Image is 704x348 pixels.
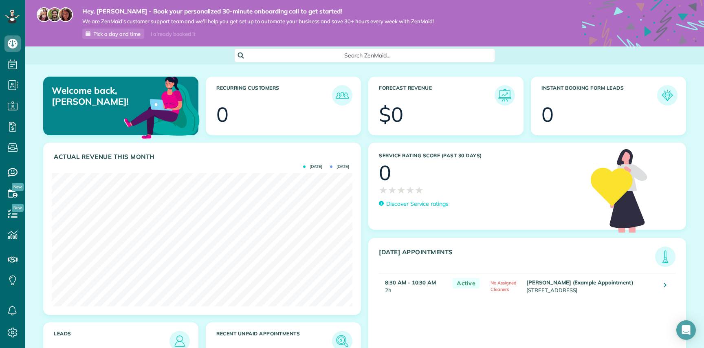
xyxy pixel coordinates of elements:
[388,183,397,197] span: ★
[526,279,634,286] strong: [PERSON_NAME] (Example Appointment)
[541,85,657,106] h3: Instant Booking Form Leads
[334,87,350,104] img: icon_recurring_customers-cf858462ba22bcd05b5a5880d41d6543d210077de5bb9ebc9590e49fd87d84ed.png
[82,7,434,15] strong: Hey, [PERSON_NAME] - Book your personalized 30-minute onboarding call to get started!
[541,104,554,125] div: 0
[47,7,62,22] img: jorge-587dff0eeaa6aab1f244e6dc62b8924c3b6ad411094392a53c71c6c4a576187d.jpg
[676,320,696,340] div: Open Intercom Messenger
[54,153,352,161] h3: Actual Revenue this month
[52,85,148,107] p: Welcome back, [PERSON_NAME]!
[82,29,144,39] a: Pick a day and time
[379,85,495,106] h3: Forecast Revenue
[12,204,24,212] span: New
[491,280,517,292] span: No Assigned Cleaners
[82,18,434,25] span: We are ZenMaid’s customer support team and we’ll help you get set up to automate your business an...
[415,183,424,197] span: ★
[379,163,391,183] div: 0
[386,200,449,208] p: Discover Service ratings
[657,249,673,265] img: icon_todays_appointments-901f7ab196bb0bea1936b74009e4eb5ffbc2d2711fa7634e0d609ed5ef32b18b.png
[12,183,24,191] span: New
[303,165,322,169] span: [DATE]
[524,273,658,299] td: [STREET_ADDRESS]
[379,200,449,208] a: Discover Service ratings
[385,279,436,286] strong: 8:30 AM - 10:30 AM
[406,183,415,197] span: ★
[93,31,141,37] span: Pick a day and time
[37,7,51,22] img: maria-72a9807cf96188c08ef61303f053569d2e2a8a1cde33d635c8a3ac13582a053d.jpg
[146,29,200,39] div: I already booked it
[453,278,480,289] span: Active
[659,87,675,104] img: icon_form_leads-04211a6a04a5b2264e4ee56bc0799ec3eb69b7e499cbb523a139df1d13a81ae0.png
[58,7,73,22] img: michelle-19f622bdf1676172e81f8f8fba1fb50e276960ebfe0243fe18214015130c80e4.jpg
[122,67,201,146] img: dashboard_welcome-42a62b7d889689a78055ac9021e634bf52bae3f8056760290aed330b23ab8690.png
[379,249,655,267] h3: [DATE] Appointments
[379,104,403,125] div: $0
[216,104,229,125] div: 0
[216,85,332,106] h3: Recurring Customers
[397,183,406,197] span: ★
[379,183,388,197] span: ★
[379,273,449,299] td: 2h
[330,165,349,169] span: [DATE]
[379,153,583,159] h3: Service Rating score (past 30 days)
[497,87,513,104] img: icon_forecast_revenue-8c13a41c7ed35a8dcfafea3cbb826a0462acb37728057bba2d056411b612bbbe.png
